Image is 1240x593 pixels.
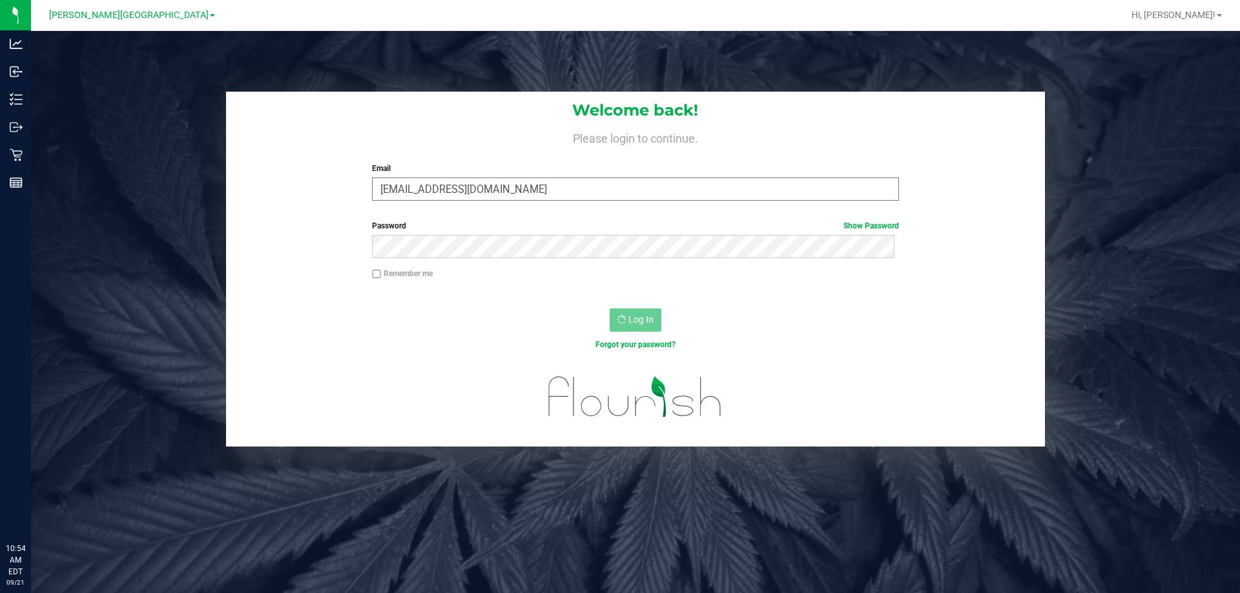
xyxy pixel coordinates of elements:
[628,314,654,325] span: Log In
[10,93,23,106] inline-svg: Inventory
[533,364,738,430] img: flourish_logo.svg
[372,270,381,279] input: Remember me
[10,176,23,189] inline-svg: Reports
[843,221,899,230] a: Show Password
[610,308,661,332] button: Log In
[372,268,433,279] label: Remember me
[10,148,23,161] inline-svg: Retail
[10,121,23,134] inline-svg: Outbound
[226,102,1045,119] h1: Welcome back!
[372,221,406,230] span: Password
[10,37,23,50] inline-svg: Analytics
[372,163,898,174] label: Email
[1131,10,1215,20] span: Hi, [PERSON_NAME]!
[595,340,676,349] a: Forgot your password?
[226,129,1045,145] h4: Please login to continue.
[6,543,25,578] p: 10:54 AM EDT
[10,65,23,78] inline-svg: Inbound
[49,10,209,21] span: [PERSON_NAME][GEOGRAPHIC_DATA]
[6,578,25,587] p: 09/21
